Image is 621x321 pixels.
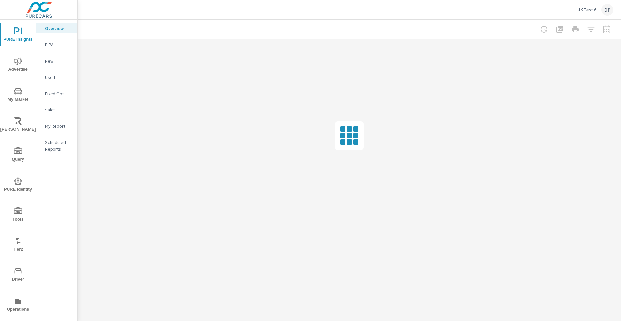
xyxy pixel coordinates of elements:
[2,297,34,313] span: Operations
[36,105,77,115] div: Sales
[45,139,72,152] p: Scheduled Reports
[2,177,34,193] span: PURE Identity
[2,117,34,133] span: [PERSON_NAME]
[36,23,77,33] div: Overview
[45,123,72,129] p: My Report
[45,74,72,80] p: Used
[2,147,34,163] span: Query
[45,90,72,97] p: Fixed Ops
[36,89,77,98] div: Fixed Ops
[36,138,77,154] div: Scheduled Reports
[578,7,596,13] p: JK Test 6
[45,58,72,64] p: New
[2,27,34,43] span: PURE Insights
[36,72,77,82] div: Used
[36,121,77,131] div: My Report
[601,4,613,16] div: DP
[45,107,72,113] p: Sales
[2,207,34,223] span: Tools
[2,57,34,73] span: Advertise
[2,87,34,103] span: My Market
[45,41,72,48] p: PIPA
[45,25,72,32] p: Overview
[2,237,34,253] span: Tier2
[2,267,34,283] span: Driver
[36,40,77,50] div: PIPA
[36,56,77,66] div: New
